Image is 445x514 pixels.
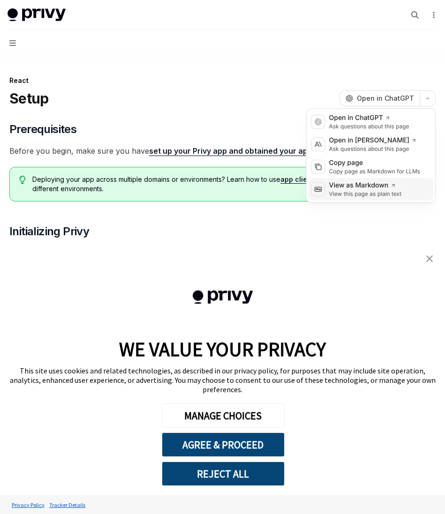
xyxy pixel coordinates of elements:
img: close banner [426,255,433,262]
button: Open in ChatGPT [339,90,420,106]
a: set up your Privy app and obtained your app ID [149,146,322,156]
a: Tracker Details [47,497,88,513]
div: Open in [PERSON_NAME] [329,136,417,145]
button: REJECT ALL [162,462,285,486]
a: Privacy Policy [9,497,47,513]
button: AGREE & PROCEED [162,432,285,457]
img: company logo [173,277,273,318]
span: Before you begin, make sure you have from the Privy Dashboard. [9,144,436,157]
span: Initializing Privy [9,224,89,239]
h1: Setup [9,90,48,107]
a: app clients [280,175,317,184]
div: Ask questions about this page [329,123,409,130]
div: Copy page [329,158,421,168]
span: Deploying your app across multiple domains or environments? Learn how to use to customize Privy’s... [32,175,426,194]
span: WE VALUE YOUR PRIVACY [119,337,326,361]
div: This site uses cookies and related technologies, as described in our privacy policy, for purposes... [9,366,436,394]
a: close banner [420,249,439,268]
svg: Tip [19,176,26,184]
span: Open in ChatGPT [357,94,414,103]
div: Copy page as Markdown for LLMs [329,168,421,175]
div: React [9,76,436,85]
div: Ask questions about this page [329,145,417,153]
button: Open search [407,7,422,22]
button: MANAGE CHOICES [162,403,285,428]
button: More actions [428,8,437,22]
div: Open in ChatGPT [329,113,409,123]
div: View as Markdown [329,181,402,190]
div: View this page as plain text [329,190,402,198]
span: Prerequisites [9,122,76,137]
img: light logo [8,8,66,22]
